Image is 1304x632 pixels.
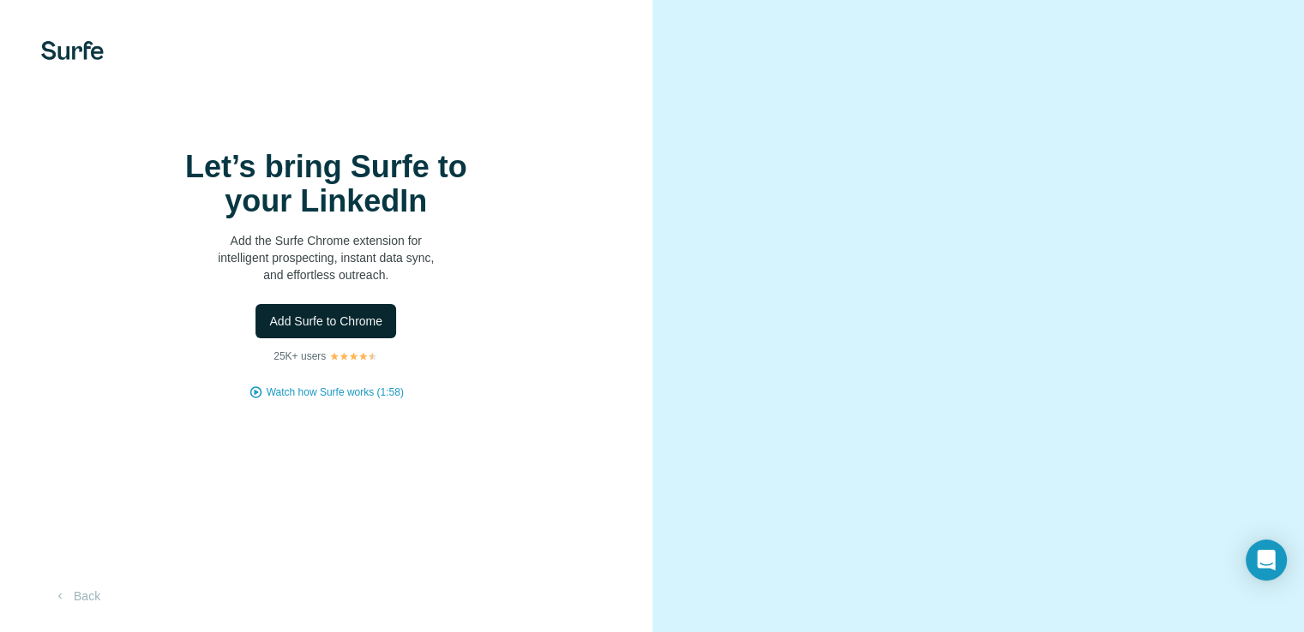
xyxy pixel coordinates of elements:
[41,41,104,60] img: Surfe's logo
[273,349,326,364] p: 25K+ users
[1246,540,1287,581] div: Open Intercom Messenger
[255,304,396,338] button: Add Surfe to Chrome
[154,150,497,218] h1: Let’s bring Surfe to your LinkedIn
[269,313,382,330] span: Add Surfe to Chrome
[267,385,404,400] button: Watch how Surfe works (1:58)
[154,232,497,283] p: Add the Surfe Chrome extension for intelligent prospecting, instant data sync, and effortless out...
[329,351,378,361] img: Rating Stars
[41,581,112,611] button: Back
